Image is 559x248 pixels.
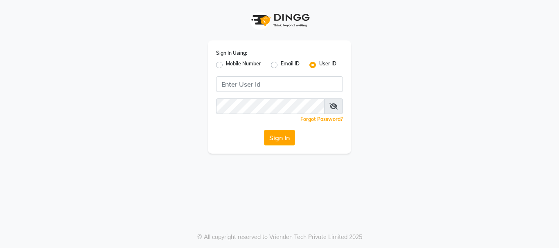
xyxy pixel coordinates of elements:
[226,60,261,70] label: Mobile Number
[264,130,295,145] button: Sign In
[216,49,247,57] label: Sign In Using:
[216,98,325,114] input: Username
[216,76,343,92] input: Username
[281,60,300,70] label: Email ID
[300,116,343,122] a: Forgot Password?
[247,8,312,32] img: logo1.svg
[319,60,336,70] label: User ID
